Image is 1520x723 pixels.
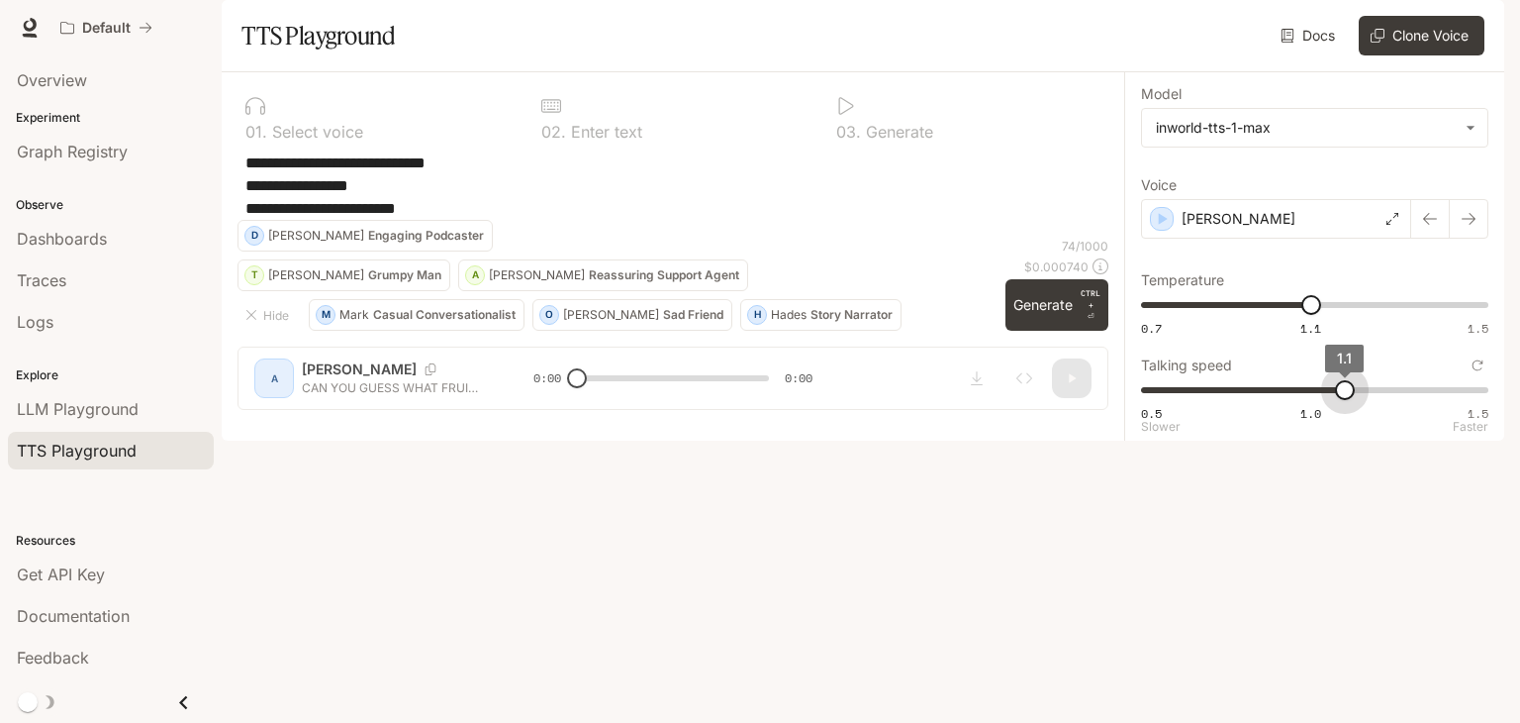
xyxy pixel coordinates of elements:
[51,8,161,48] button: All workspaces
[373,309,516,321] p: Casual Conversationalist
[1141,178,1177,192] p: Voice
[1182,209,1295,229] p: [PERSON_NAME]
[466,259,484,291] div: A
[1141,273,1224,287] p: Temperature
[368,230,484,242] p: Engaging Podcaster
[268,269,364,281] p: [PERSON_NAME]
[339,309,369,321] p: Mark
[740,299,902,331] button: HHadesStory Narrator
[1081,287,1100,323] p: ⏎
[861,124,933,140] p: Generate
[566,124,642,140] p: Enter text
[1062,238,1108,255] p: 74 / 1000
[1359,16,1484,55] button: Clone Voice
[1468,405,1488,422] span: 1.5
[237,259,450,291] button: T[PERSON_NAME]Grumpy Man
[540,299,558,331] div: O
[1141,405,1162,422] span: 0.5
[1081,287,1100,311] p: CTRL +
[1141,320,1162,337] span: 0.7
[1467,355,1488,376] button: Reset to default
[1337,350,1352,366] span: 1.1
[237,299,301,331] button: Hide
[563,309,659,321] p: [PERSON_NAME]
[267,124,363,140] p: Select voice
[589,269,739,281] p: Reassuring Support Agent
[1156,118,1456,138] div: inworld-tts-1-max
[1300,320,1321,337] span: 1.1
[1300,405,1321,422] span: 1.0
[1453,421,1488,433] p: Faster
[245,220,263,252] div: D
[309,299,524,331] button: MMarkCasual Conversationalist
[1142,109,1487,147] div: inworld-tts-1-max
[245,259,263,291] div: T
[771,309,807,321] p: Hades
[810,309,893,321] p: Story Narrator
[1277,16,1343,55] a: Docs
[663,309,723,321] p: Sad Friend
[1141,359,1232,372] p: Talking speed
[1005,279,1108,331] button: GenerateCTRL +⏎
[836,124,861,140] p: 0 3 .
[237,220,493,252] button: D[PERSON_NAME]Engaging Podcaster
[532,299,732,331] button: O[PERSON_NAME]Sad Friend
[317,299,334,331] div: M
[241,16,395,55] h1: TTS Playground
[1468,320,1488,337] span: 1.5
[1141,87,1182,101] p: Model
[82,20,131,37] p: Default
[245,124,267,140] p: 0 1 .
[541,124,566,140] p: 0 2 .
[368,269,441,281] p: Grumpy Man
[489,269,585,281] p: [PERSON_NAME]
[1141,421,1181,433] p: Slower
[748,299,766,331] div: H
[458,259,748,291] button: A[PERSON_NAME]Reassuring Support Agent
[268,230,364,242] p: [PERSON_NAME]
